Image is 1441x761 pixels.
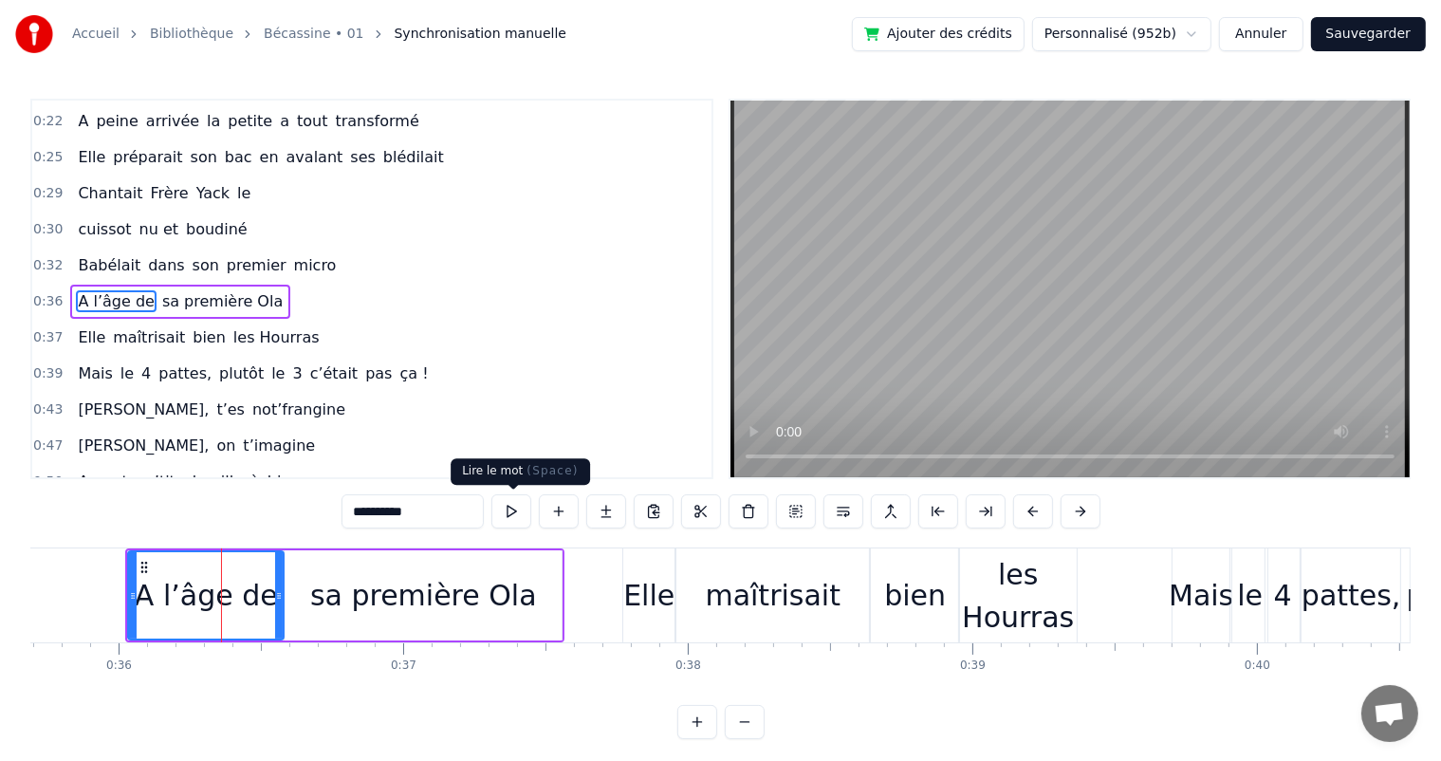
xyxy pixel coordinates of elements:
span: le [119,362,136,384]
span: sa première Ola [160,290,285,312]
div: maîtrisait [706,574,841,617]
span: tout [295,110,329,132]
div: 0:38 [675,659,701,674]
span: le [269,362,286,384]
span: le [235,182,252,204]
span: 0:32 [33,256,63,275]
span: p’tite [143,471,187,492]
span: Babélait [76,254,142,276]
span: [PERSON_NAME], [76,435,211,456]
span: pattes, [157,362,213,384]
div: Mais [1169,574,1233,617]
div: 4 [1274,574,1292,617]
span: Mais [76,362,114,384]
div: sa première Ola [310,574,537,617]
span: transformé [334,110,421,132]
span: avalant [285,146,345,168]
span: ta [120,471,139,492]
span: préparait [111,146,184,168]
div: les Hourras [959,553,1077,639]
span: Elle [76,326,107,348]
span: ça ! [398,362,431,384]
span: 0:37 [33,328,63,347]
span: 0:22 [33,112,63,131]
span: Avec [76,471,116,492]
span: nu et [138,218,180,240]
span: 0:43 [33,400,63,419]
span: on [214,435,237,456]
button: Annuler [1219,17,1302,51]
span: à [249,471,262,492]
a: Bibliothèque [150,25,233,44]
nav: breadcrumb [72,25,566,44]
span: 3 [290,362,304,384]
span: t’es [214,399,247,420]
span: petite [226,110,274,132]
span: pas [363,362,394,384]
span: Elle [76,146,107,168]
span: Frère [149,182,191,204]
div: bien [884,574,946,617]
span: 0:39 [33,364,63,383]
span: 0:25 [33,148,63,167]
span: A l’âge de [76,290,156,312]
span: micro [292,254,339,276]
a: Accueil [72,25,120,44]
div: Elle [623,574,674,617]
span: bouille [191,471,245,492]
span: la [205,110,222,132]
span: 0:36 [33,292,63,311]
span: t’imagine [241,435,317,456]
div: Lire le mot [451,458,590,485]
span: A [76,110,90,132]
span: Chantait [76,182,144,204]
div: 0:36 [106,659,132,674]
span: son [189,146,219,168]
div: 0:39 [960,659,986,674]
span: Synchronisation manuelle [395,25,567,44]
span: plutôt [217,362,266,384]
span: 4 [139,362,153,384]
div: A l’âge de [135,574,278,617]
span: Yack [194,182,231,204]
span: peine [94,110,139,132]
span: bac [223,146,254,168]
span: bien [191,326,228,348]
div: pattes, [1302,574,1401,617]
div: le [1237,574,1263,617]
a: Bécassine • 01 [264,25,363,44]
span: [PERSON_NAME], [76,399,211,420]
span: son [191,254,221,276]
div: 0:37 [391,659,416,674]
span: boudiné [184,218,249,240]
button: Sauvegarder [1311,17,1426,51]
div: Ouvrir le chat [1361,685,1418,742]
span: 0:50 [33,473,63,492]
span: not’frangine [250,399,347,420]
span: maîtrisait [111,326,187,348]
span: a [278,110,291,132]
span: les Hourras [231,326,322,348]
span: 0:30 [33,220,63,239]
span: c’était [308,362,360,384]
span: ses [348,146,378,168]
span: dans [146,254,186,276]
img: youka [15,15,53,53]
div: 0:40 [1245,659,1270,674]
span: arrivée [144,110,201,132]
span: bisous [266,471,318,492]
button: Ajouter des crédits [852,17,1025,51]
span: 0:29 [33,184,63,203]
span: ( Space ) [527,464,578,477]
span: en [258,146,281,168]
span: cuissot [76,218,133,240]
span: 0:47 [33,436,63,455]
span: blédilait [381,146,446,168]
span: premier [225,254,288,276]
